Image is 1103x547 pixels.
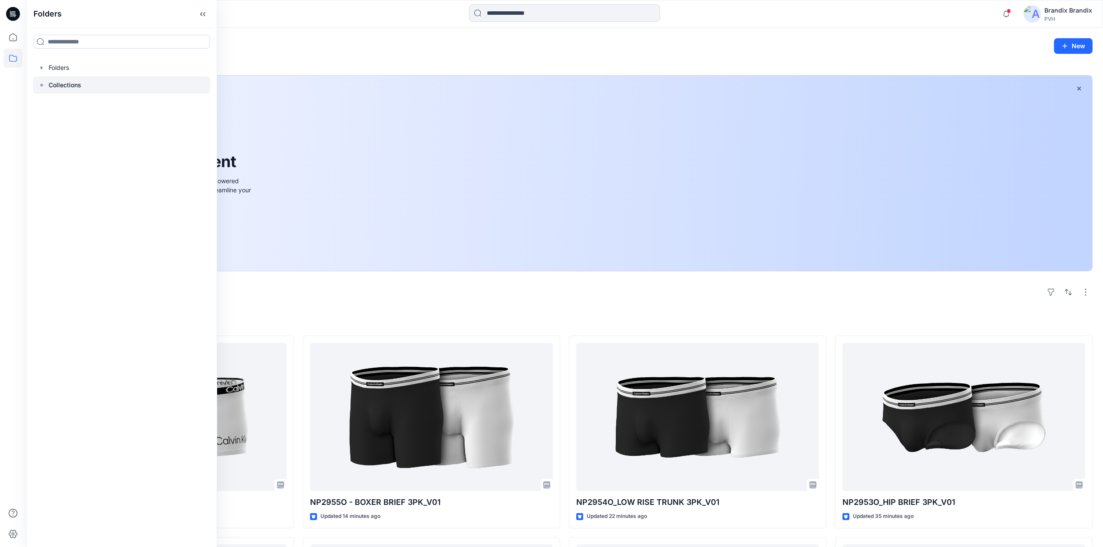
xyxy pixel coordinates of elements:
[1054,38,1093,54] button: New
[853,512,914,521] p: Updated 35 minutes ago
[576,496,819,508] p: NP2954O_LOW RISE TRUNK 3PK_V01
[576,343,819,491] a: NP2954O_LOW RISE TRUNK 3PK_V01
[320,512,380,521] p: Updated 14 minutes ago
[36,316,1093,327] h4: Styles
[842,496,1085,508] p: NP2953O_HIP BRIEF 3PK_V01
[310,343,553,491] a: NP2955O - BOXER BRIEF 3PK_V01
[1044,16,1092,22] div: PVH
[49,80,81,90] p: Collections
[842,343,1085,491] a: NP2953O_HIP BRIEF 3PK_V01
[587,512,647,521] p: Updated 22 minutes ago
[1044,5,1092,16] div: Brandix Brandix
[310,496,553,508] p: NP2955O - BOXER BRIEF 3PK_V01
[1024,5,1041,23] img: avatar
